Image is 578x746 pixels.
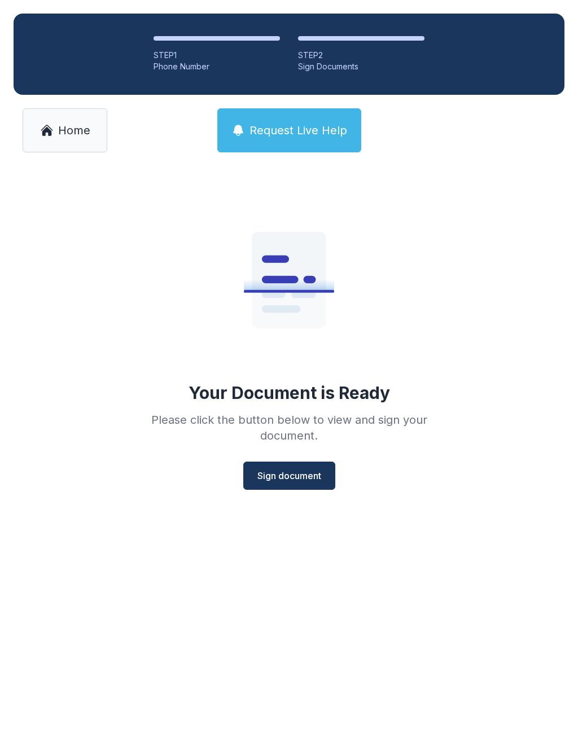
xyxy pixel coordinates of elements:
div: STEP 1 [154,50,280,61]
div: STEP 2 [298,50,424,61]
div: Sign Documents [298,61,424,72]
span: Request Live Help [249,122,347,138]
div: Your Document is Ready [189,383,390,403]
span: Home [58,122,90,138]
div: Please click the button below to view and sign your document. [126,412,452,444]
div: Phone Number [154,61,280,72]
span: Sign document [257,469,321,482]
